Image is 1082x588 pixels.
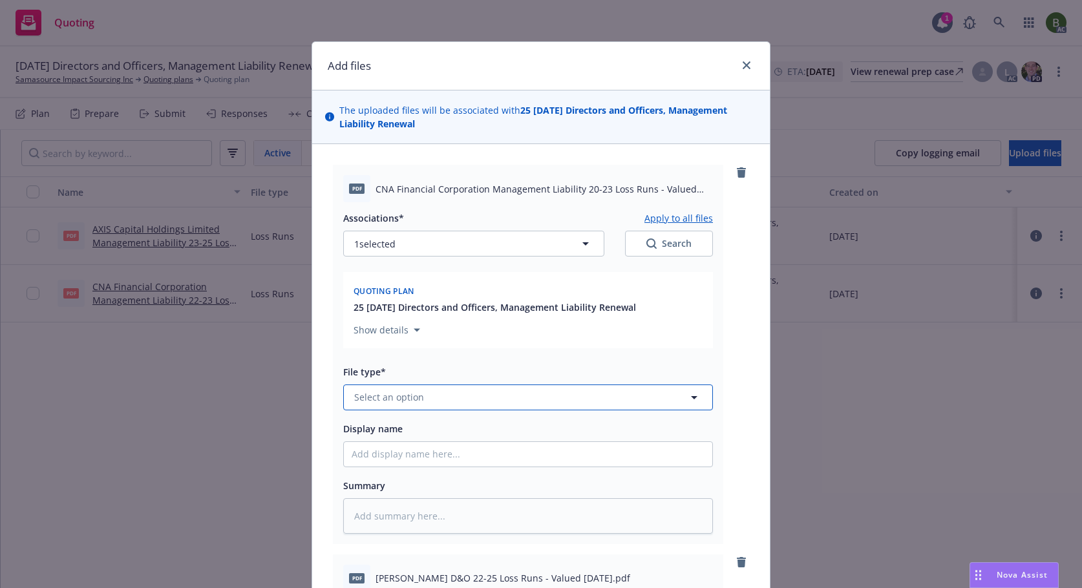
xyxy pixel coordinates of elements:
div: Search [646,237,692,250]
span: Quoting plan [354,286,414,297]
button: Select an option [343,384,713,410]
button: Nova Assist [970,562,1059,588]
h1: Add files [328,58,371,74]
button: Apply to all files [644,210,713,226]
button: Show details [348,322,425,338]
input: Add display name here... [344,442,712,467]
span: CNA Financial Corporation Management Liability 20-23 Loss Runs - Valued [DATE].pdf [376,182,713,196]
span: File type* [343,366,386,378]
span: Summary [343,479,385,492]
a: close [739,58,754,73]
button: SearchSearch [625,231,713,257]
button: 25 [DATE] Directors and Officers, Management Liability Renewal [354,300,636,314]
span: [PERSON_NAME] D&O 22-25 Loss Runs - Valued [DATE].pdf [376,571,630,585]
svg: Search [646,238,657,249]
span: 1 selected [354,237,396,251]
span: Display name [343,423,403,435]
a: remove [734,554,749,570]
span: The uploaded files will be associated with [339,103,757,131]
a: remove [734,165,749,180]
strong: 25 [DATE] Directors and Officers, Management Liability Renewal [339,104,727,130]
button: 1selected [343,231,604,257]
span: Nova Assist [997,569,1048,580]
div: Drag to move [970,563,986,587]
span: Select an option [354,390,424,404]
span: pdf [349,573,365,583]
span: pdf [349,184,365,193]
span: Associations* [343,212,404,224]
